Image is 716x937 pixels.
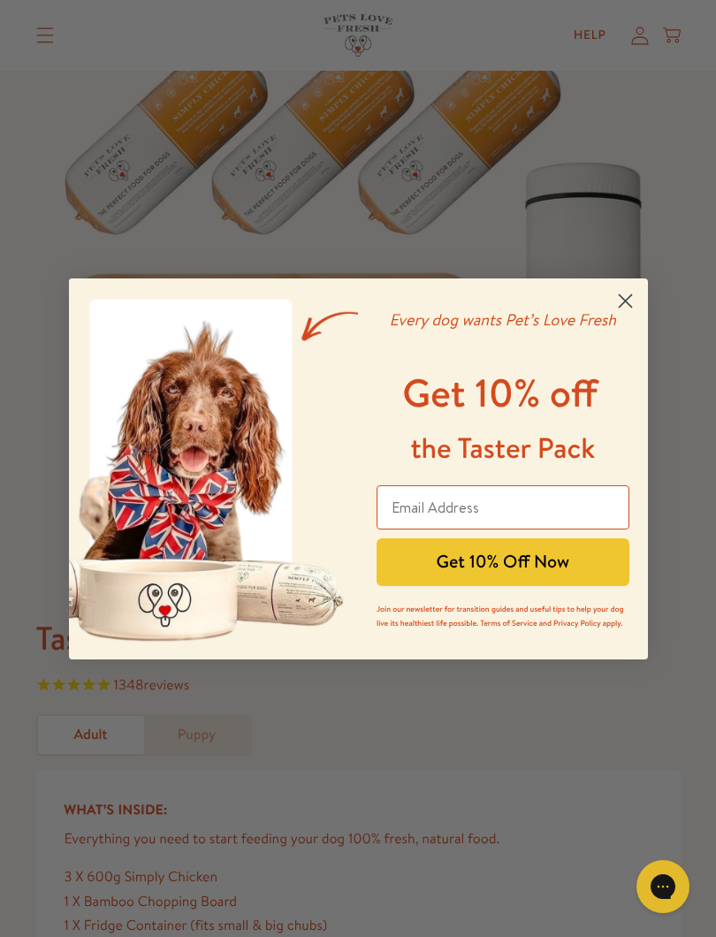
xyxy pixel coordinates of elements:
[377,485,629,529] input: Email Address
[628,854,698,919] iframe: Gorgias live chat messenger
[377,603,623,628] span: Join our newsletter for transition guides and useful tips to help your dog live its healthiest li...
[69,278,359,659] img: a400ef88-77f9-4908-94a9-4c138221a682.jpeg
[410,429,595,468] span: the Taster Pack
[402,366,598,420] span: Get 10% off
[610,286,641,316] button: Close dialog
[389,309,616,331] em: Every dog wants Pet’s Love Fresh
[377,538,629,586] button: Get 10% Off Now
